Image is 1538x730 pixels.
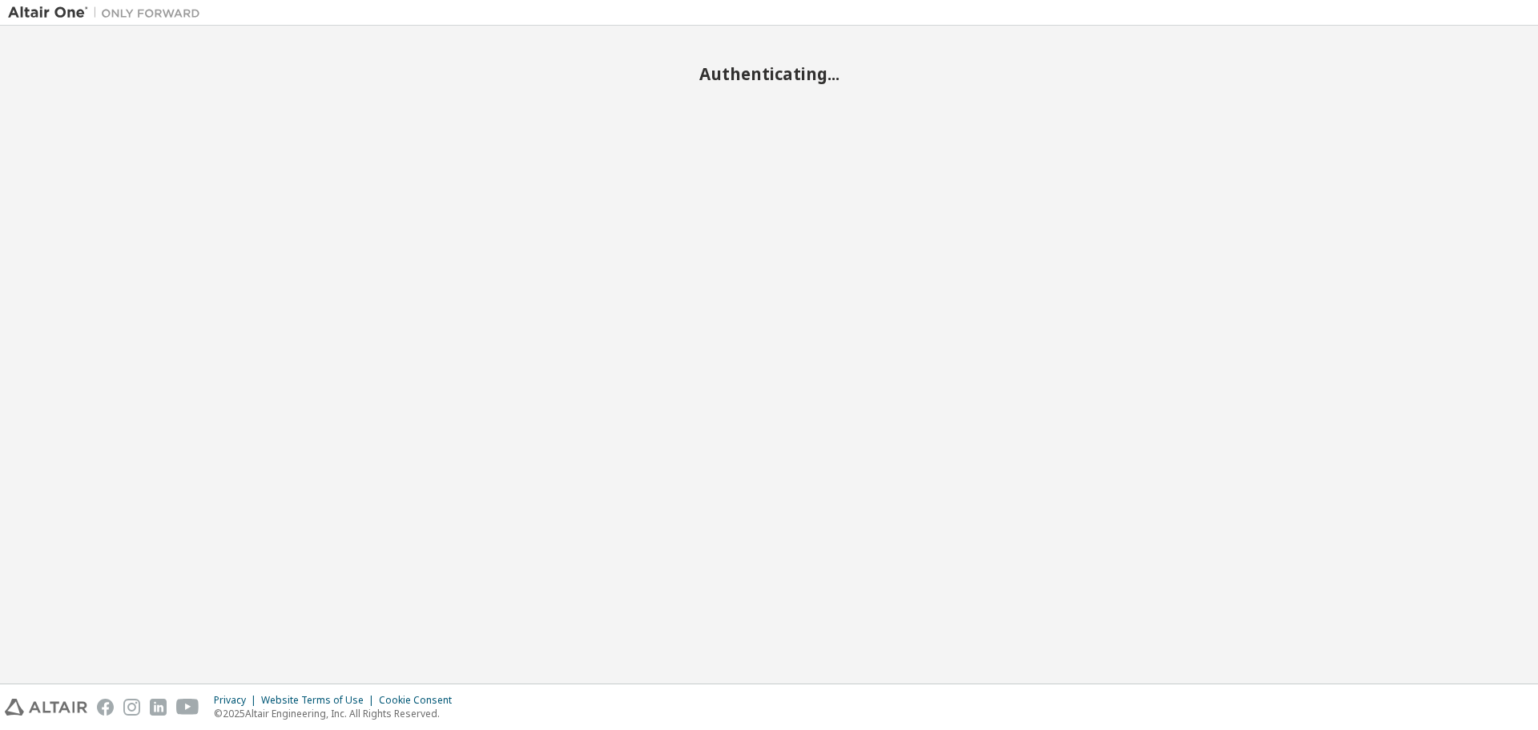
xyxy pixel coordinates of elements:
img: linkedin.svg [150,699,167,716]
img: facebook.svg [97,699,114,716]
h2: Authenticating... [8,63,1530,84]
div: Cookie Consent [379,694,461,707]
img: altair_logo.svg [5,699,87,716]
img: youtube.svg [176,699,199,716]
div: Privacy [214,694,261,707]
p: © 2025 Altair Engineering, Inc. All Rights Reserved. [214,707,461,720]
img: instagram.svg [123,699,140,716]
img: Altair One [8,5,208,21]
div: Website Terms of Use [261,694,379,707]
